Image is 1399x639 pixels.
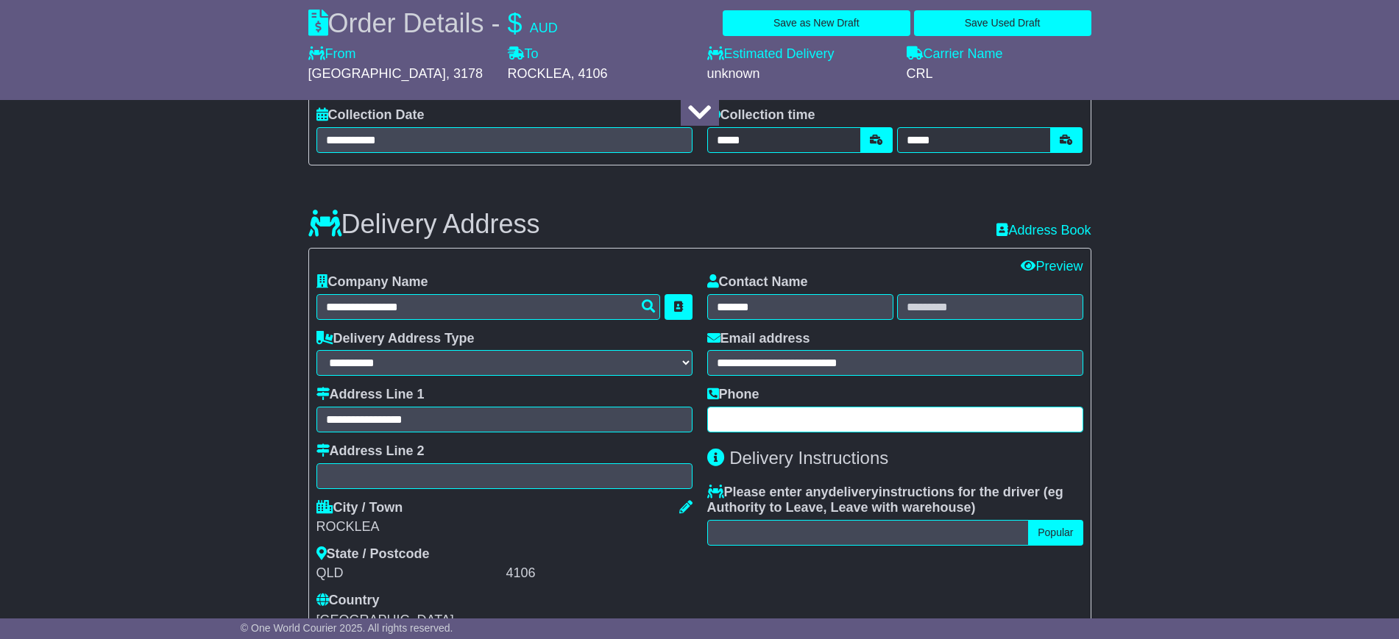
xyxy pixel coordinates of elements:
[508,46,539,63] label: To
[508,66,571,81] span: ROCKLEA
[571,66,608,81] span: , 4106
[707,485,1063,515] span: eg Authority to Leave, Leave with warehouse
[707,46,892,63] label: Estimated Delivery
[316,519,693,535] div: ROCKLEA
[907,66,1091,82] div: CRL
[316,546,430,563] label: State / Postcode
[316,613,454,627] span: [GEOGRAPHIC_DATA]
[308,46,356,63] label: From
[829,485,879,499] span: delivery
[316,565,503,582] div: QLD
[729,448,888,468] span: Delivery Instructions
[308,66,446,81] span: [GEOGRAPHIC_DATA]
[1021,259,1083,274] a: Preview
[506,565,693,582] div: 4106
[907,46,1003,63] label: Carrier Name
[308,210,540,239] h3: Delivery Address
[530,21,558,35] span: AUD
[316,331,475,347] label: Delivery Address Type
[707,485,1083,516] label: Please enter any instructions for the driver ( )
[508,8,523,38] span: $
[308,7,558,39] div: Order Details -
[316,274,428,290] label: Company Name
[707,274,808,290] label: Contact Name
[241,622,453,634] span: © One World Courier 2025. All rights reserved.
[316,593,380,609] label: Country
[707,331,810,347] label: Email address
[707,66,892,82] div: unknown
[914,10,1091,36] button: Save Used Draft
[723,10,910,36] button: Save as New Draft
[316,443,425,460] label: Address Line 2
[446,66,483,81] span: , 3178
[707,387,759,403] label: Phone
[316,387,425,403] label: Address Line 1
[316,107,425,124] label: Collection Date
[316,500,403,516] label: City / Town
[996,223,1091,238] a: Address Book
[1028,520,1083,546] button: Popular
